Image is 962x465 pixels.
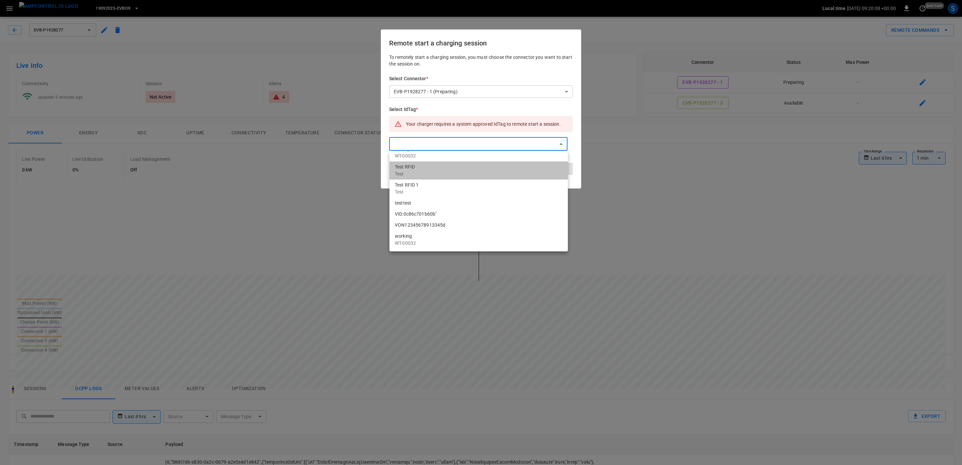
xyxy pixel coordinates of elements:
li: testing12345 [389,143,568,161]
li: Test RFID [389,161,568,180]
p: WT-00032 [395,240,563,247]
p: Test [395,189,563,196]
p: Test [395,170,563,178]
li: working [389,231,568,249]
li: VON12345678913345d [389,220,568,231]
p: WT-00032 [395,152,563,159]
li: VID:0c86c701b60b" [389,209,568,220]
li: testtest [389,198,568,209]
li: Test RFID 1 [389,180,568,198]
